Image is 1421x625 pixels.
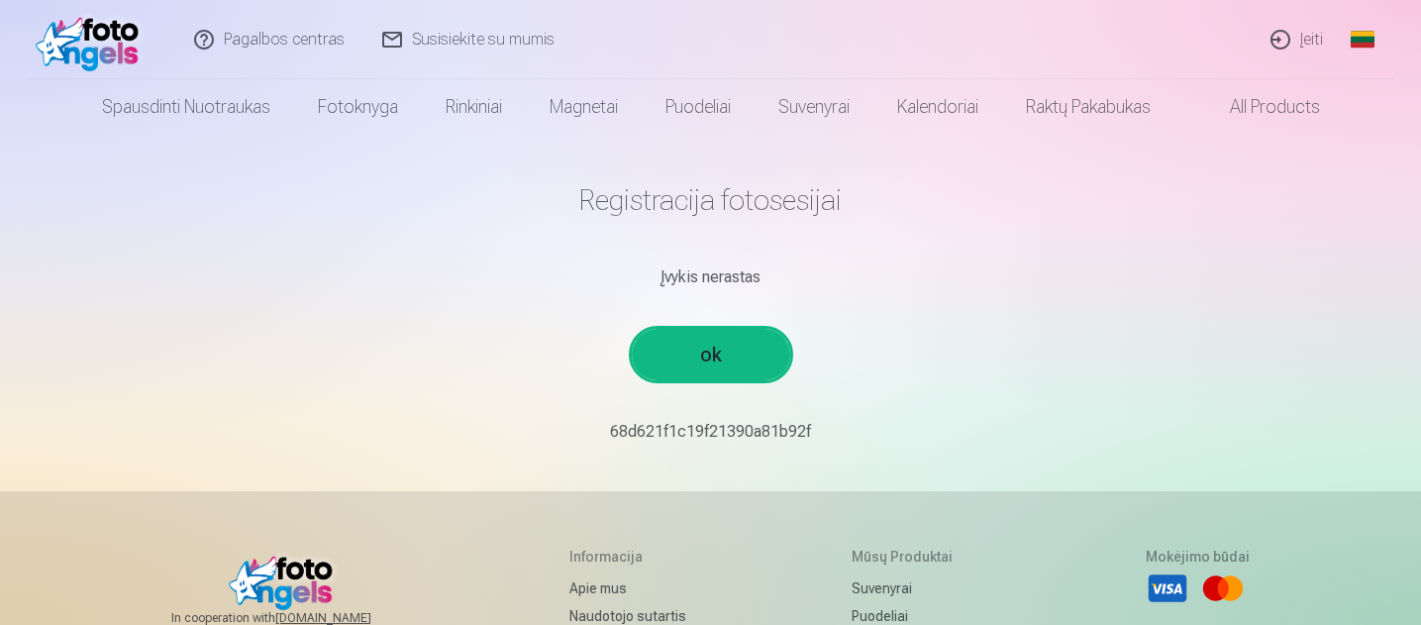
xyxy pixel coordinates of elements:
img: /fa2 [36,8,150,71]
li: Visa [1146,567,1189,610]
a: Rinkiniai [422,79,526,135]
a: Fotoknyga [294,79,422,135]
h5: Mokėjimo būdai [1146,547,1250,567]
a: Raktų pakabukas [1002,79,1174,135]
h1: Registracija fotosesijai [133,182,1289,218]
a: Kalendoriai [873,79,1002,135]
a: All products [1174,79,1344,135]
a: Spausdinti nuotraukas [78,79,294,135]
a: Apie mus [569,574,701,602]
a: Suvenyrai [852,574,995,602]
a: Suvenyrai [755,79,873,135]
p: 68d621f1c19f21390a81b92f￼￼ [133,420,1289,444]
a: Magnetai [526,79,642,135]
li: Mastercard [1201,567,1245,610]
a: ok [632,329,790,380]
h5: Mūsų produktai [852,547,995,567]
div: Įvykis nerastas [133,265,1289,289]
a: Puodeliai [642,79,755,135]
h5: Informacija [569,547,701,567]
